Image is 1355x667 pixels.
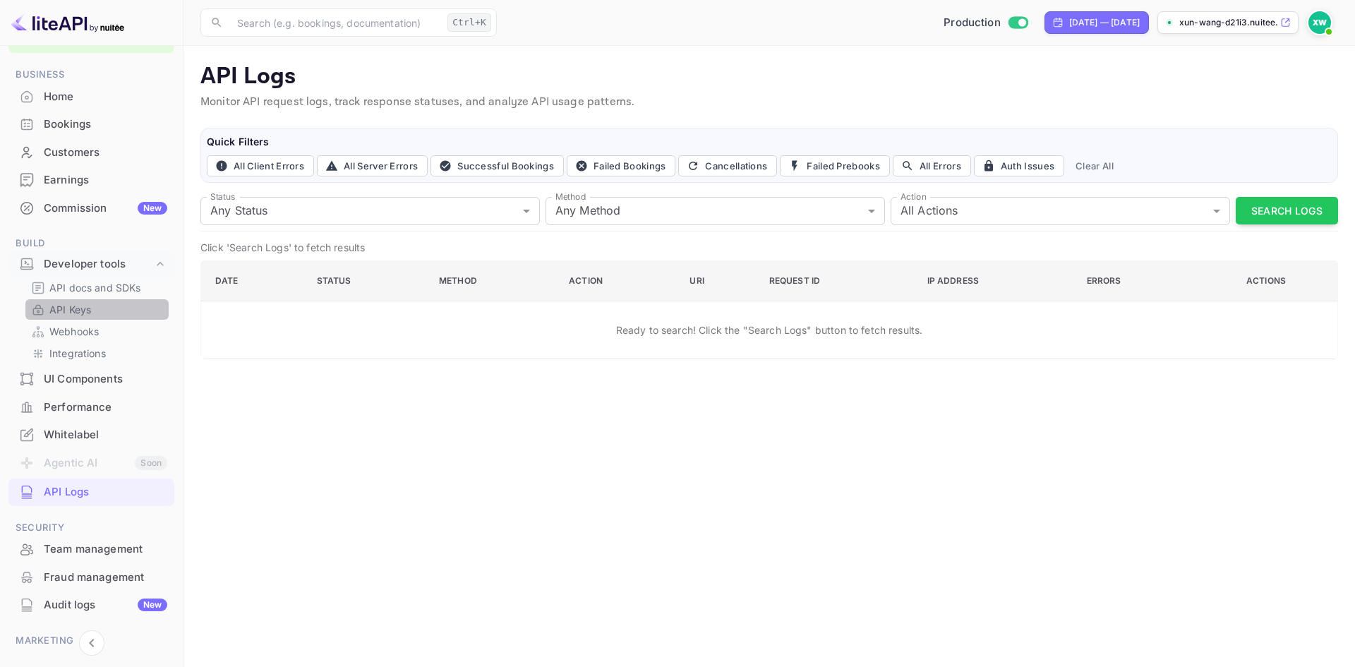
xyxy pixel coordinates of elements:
[8,195,174,222] div: CommissionNew
[25,277,169,298] div: API docs and SDKs
[8,139,174,165] a: Customers
[430,155,564,176] button: Successful Bookings
[555,191,586,203] label: Method
[1070,155,1119,176] button: Clear All
[8,111,174,138] div: Bookings
[974,155,1064,176] button: Auth Issues
[200,197,540,225] div: Any Status
[428,260,558,301] th: Method
[8,564,174,590] a: Fraud management
[44,145,167,161] div: Customers
[31,324,163,339] a: Webhooks
[8,83,174,109] a: Home
[8,167,174,193] a: Earnings
[678,260,757,301] th: URI
[891,197,1230,225] div: All Actions
[229,8,442,37] input: Search (e.g. bookings, documentation)
[447,13,491,32] div: Ctrl+K
[44,371,167,387] div: UI Components
[567,155,676,176] button: Failed Bookings
[200,240,1338,255] p: Click 'Search Logs' to fetch results
[8,111,174,137] a: Bookings
[207,155,314,176] button: All Client Errors
[25,343,169,363] div: Integrations
[44,172,167,188] div: Earnings
[8,366,174,392] a: UI Components
[8,591,174,619] div: Audit logsNew
[210,191,235,203] label: Status
[1308,11,1331,34] img: Xun Wang
[25,299,169,320] div: API Keys
[8,167,174,194] div: Earnings
[44,89,167,105] div: Home
[200,94,1338,111] p: Monitor API request logs, track response statuses, and analyze API usage patterns.
[31,280,163,295] a: API docs and SDKs
[317,155,428,176] button: All Server Errors
[44,570,167,586] div: Fraud management
[44,541,167,558] div: Team management
[678,155,777,176] button: Cancellations
[8,366,174,393] div: UI Components
[44,427,167,443] div: Whitelabel
[1069,16,1140,29] div: [DATE] — [DATE]
[1236,197,1338,224] button: Search Logs
[8,536,174,563] div: Team management
[616,323,923,337] p: Ready to search! Click the "Search Logs" button to fetch results.
[8,83,174,111] div: Home
[200,63,1338,91] p: API Logs
[11,11,124,34] img: LiteAPI logo
[546,197,885,225] div: Any Method
[938,15,1033,31] div: Switch to Sandbox mode
[49,346,106,361] p: Integrations
[1076,260,1198,301] th: Errors
[8,479,174,505] a: API Logs
[8,139,174,167] div: Customers
[8,394,174,421] div: Performance
[780,155,890,176] button: Failed Prebooks
[8,591,174,618] a: Audit logsNew
[8,536,174,562] a: Team management
[1179,16,1277,29] p: xun-wang-d21i3.nuitee....
[44,116,167,133] div: Bookings
[44,256,153,272] div: Developer tools
[916,260,1076,301] th: IP Address
[8,236,174,251] span: Build
[8,67,174,83] span: Business
[49,302,91,317] p: API Keys
[201,260,306,301] th: Date
[558,260,678,301] th: Action
[44,597,167,613] div: Audit logs
[138,599,167,611] div: New
[8,479,174,506] div: API Logs
[8,421,174,449] div: Whitelabel
[8,421,174,447] a: Whitelabel
[25,321,169,342] div: Webhooks
[49,324,99,339] p: Webhooks
[944,15,1001,31] span: Production
[1198,260,1337,301] th: Actions
[8,633,174,649] span: Marketing
[901,191,927,203] label: Action
[44,484,167,500] div: API Logs
[138,202,167,215] div: New
[758,260,916,301] th: Request ID
[8,394,174,420] a: Performance
[31,302,163,317] a: API Keys
[8,195,174,221] a: CommissionNew
[8,564,174,591] div: Fraud management
[8,252,174,277] div: Developer tools
[31,346,163,361] a: Integrations
[893,155,971,176] button: All Errors
[207,134,1332,150] h6: Quick Filters
[49,280,141,295] p: API docs and SDKs
[306,260,428,301] th: Status
[8,520,174,536] span: Security
[44,200,167,217] div: Commission
[79,630,104,656] button: Collapse navigation
[44,399,167,416] div: Performance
